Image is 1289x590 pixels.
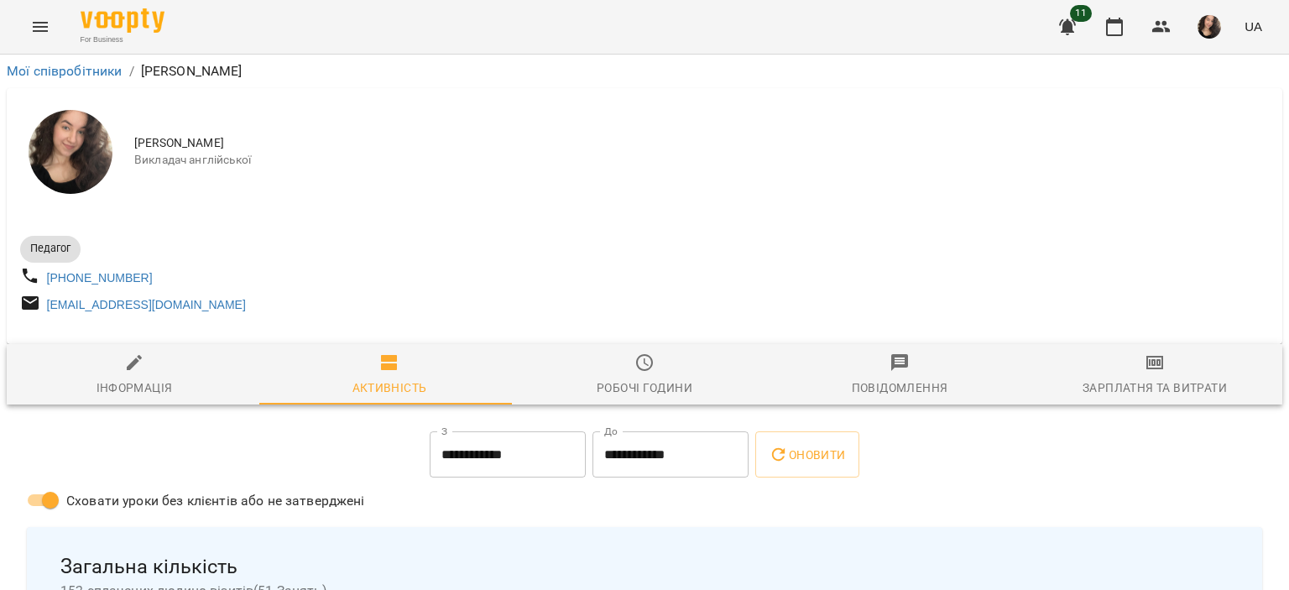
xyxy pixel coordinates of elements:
[352,378,427,398] div: Активність
[755,431,858,478] button: Оновити
[20,241,81,256] span: Педагог
[60,554,1229,580] span: Загальна кількість
[81,34,164,45] span: For Business
[597,378,692,398] div: Робочі години
[66,491,365,511] span: Сховати уроки без клієнтів або не затверджені
[134,152,1269,169] span: Викладач англійської
[1070,5,1092,22] span: 11
[129,61,134,81] li: /
[47,298,246,311] a: [EMAIL_ADDRESS][DOMAIN_NAME]
[29,110,112,194] img: Самчук Анастасія Олександрівна
[769,445,845,465] span: Оновити
[852,378,948,398] div: Повідомлення
[20,7,60,47] button: Menu
[97,378,173,398] div: Інформація
[1238,11,1269,42] button: UA
[1083,378,1227,398] div: Зарплатня та Витрати
[7,61,1282,81] nav: breadcrumb
[81,8,164,33] img: Voopty Logo
[141,61,243,81] p: [PERSON_NAME]
[1198,15,1221,39] img: af1f68b2e62f557a8ede8df23d2b6d50.jpg
[7,63,123,79] a: Мої співробітники
[47,271,153,285] a: [PHONE_NUMBER]
[1245,18,1262,35] span: UA
[134,135,1269,152] span: [PERSON_NAME]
